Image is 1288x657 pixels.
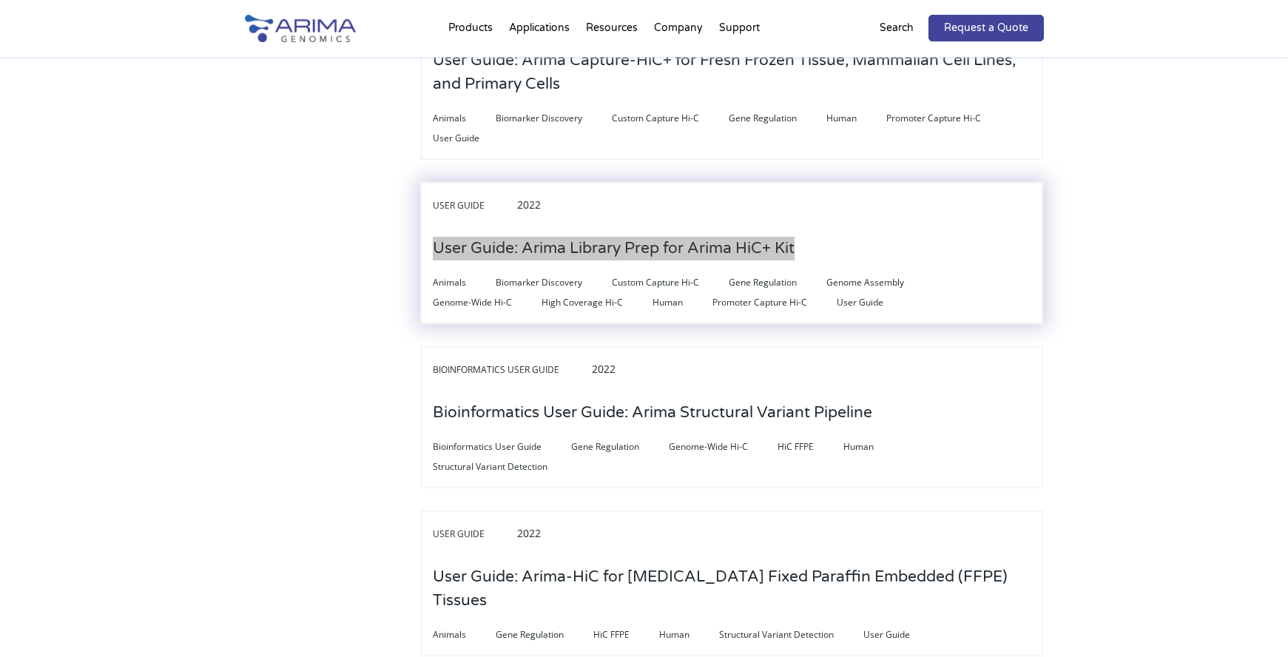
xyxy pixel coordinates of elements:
[433,197,514,215] span: User Guide
[433,76,1031,92] a: User Guide: Arima Capture-HiC+ for Fresh Frozen Tissue, Mammalian Cell Lines, and Primary Cells
[729,274,826,292] span: Gene Regulation
[669,438,778,456] span: Genome-Wide Hi-C
[778,438,843,456] span: HiC FFPE
[659,626,719,644] span: Human
[653,294,712,311] span: Human
[496,626,593,644] span: Gene Regulation
[826,109,886,127] span: Human
[863,626,940,644] span: User Guide
[592,362,616,376] span: 2022
[542,294,653,311] span: High Coverage Hi-C
[837,294,913,311] span: User Guide
[433,129,509,147] span: User Guide
[433,554,1031,624] h3: User Guide: Arima-HiC for [MEDICAL_DATA] Fixed Paraffin Embedded (FFPE) Tissues
[433,405,872,421] a: Bioinformatics User Guide: Arima Structural Variant Pipeline
[433,390,872,436] h3: Bioinformatics User Guide: Arima Structural Variant Pipeline
[433,525,514,543] span: User Guide
[496,274,612,292] span: Biomarker Discovery
[712,294,837,311] span: Promoter Capture Hi-C
[729,109,826,127] span: Gene Regulation
[433,458,577,476] span: Structural Variant Detection
[928,15,1044,41] a: Request a Quote
[886,109,1011,127] span: Promoter Capture Hi-C
[433,38,1031,107] h3: User Guide: Arima Capture-HiC+ for Fresh Frozen Tissue, Mammalian Cell Lines, and Primary Cells
[612,274,729,292] span: Custom Capture Hi-C
[433,438,571,456] span: Bioinformatics User Guide
[880,18,914,38] p: Search
[433,240,795,257] a: User Guide: Arima Library Prep for Arima HiC+ Kit
[433,294,542,311] span: Genome-Wide Hi-C
[826,274,934,292] span: Genome Assembly
[433,626,496,644] span: Animals
[433,361,589,379] span: Bioinformatics User Guide
[433,274,496,292] span: Animals
[433,109,496,127] span: Animals
[593,626,659,644] span: HiC FFPE
[517,526,541,540] span: 2022
[843,438,903,456] span: Human
[433,226,795,272] h3: User Guide: Arima Library Prep for Arima HiC+ Kit
[245,15,356,42] img: Arima-Genomics-logo
[571,438,669,456] span: Gene Regulation
[433,593,1031,609] a: User Guide: Arima-HiC for [MEDICAL_DATA] Fixed Paraffin Embedded (FFPE) Tissues
[719,626,863,644] span: Structural Variant Detection
[517,198,541,212] span: 2022
[496,109,612,127] span: Biomarker Discovery
[612,109,729,127] span: Custom Capture Hi-C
